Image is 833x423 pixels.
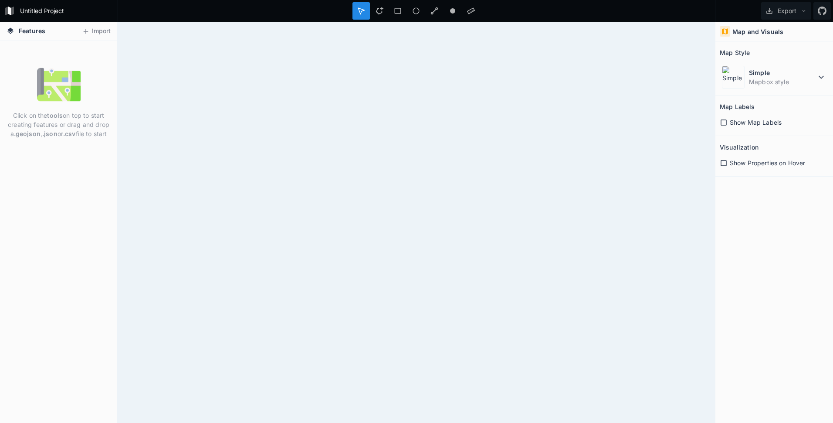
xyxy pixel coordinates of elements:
[720,100,755,113] h2: Map Labels
[749,77,816,86] dd: Mapbox style
[720,46,750,59] h2: Map Style
[63,130,76,137] strong: .csv
[47,112,63,119] strong: tools
[19,26,45,35] span: Features
[732,27,783,36] h4: Map and Visuals
[730,158,805,167] span: Show Properties on Hover
[78,24,115,38] button: Import
[7,111,111,138] p: Click on the on top to start creating features or drag and drop a , or file to start
[749,68,816,77] dt: Simple
[14,130,41,137] strong: .geojson
[722,66,745,89] img: Simple
[42,130,58,137] strong: .json
[37,63,81,106] img: empty
[761,2,811,20] button: Export
[720,140,759,154] h2: Visualization
[730,118,782,127] span: Show Map Labels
